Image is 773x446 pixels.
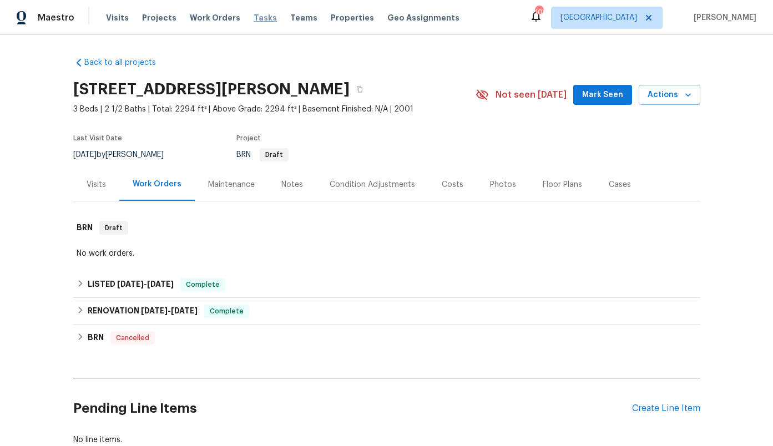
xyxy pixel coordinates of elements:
span: - [117,280,174,288]
span: Maestro [38,12,74,23]
span: Cancelled [112,332,154,343]
h2: Pending Line Items [73,383,632,434]
span: [DATE] [147,280,174,288]
div: BRN Cancelled [73,325,700,351]
span: Geo Assignments [387,12,459,23]
span: [DATE] [73,151,97,159]
h6: BRN [77,221,93,235]
div: Photos [490,179,516,190]
span: 3 Beds | 2 1/2 Baths | Total: 2294 ft² | Above Grade: 2294 ft² | Basement Finished: N/A | 2001 [73,104,476,115]
div: Maintenance [208,179,255,190]
span: [GEOGRAPHIC_DATA] [560,12,637,23]
span: Projects [142,12,176,23]
div: LISTED [DATE]-[DATE]Complete [73,271,700,298]
span: - [141,307,198,315]
div: Cases [609,179,631,190]
button: Copy Address [350,79,370,99]
span: Draft [100,222,127,234]
span: Not seen [DATE] [496,89,567,100]
div: 108 [535,7,543,18]
h6: BRN [88,331,104,344]
span: Visits [106,12,129,23]
span: Complete [181,279,224,290]
span: Teams [290,12,317,23]
div: Costs [442,179,463,190]
span: Draft [261,151,287,158]
span: Mark Seen [582,88,623,102]
span: Tasks [254,14,277,22]
button: Actions [639,85,700,105]
div: BRN Draft [73,210,700,246]
span: Last Visit Date [73,135,122,141]
span: Work Orders [190,12,240,23]
div: Create Line Item [632,403,700,414]
a: Back to all projects [73,57,180,68]
div: No work orders. [77,248,697,259]
div: Work Orders [133,179,181,190]
span: Actions [648,88,691,102]
div: Floor Plans [543,179,582,190]
button: Mark Seen [573,85,632,105]
span: [DATE] [171,307,198,315]
div: by [PERSON_NAME] [73,148,177,161]
span: [DATE] [141,307,168,315]
span: BRN [236,151,289,159]
span: Properties [331,12,374,23]
h2: [STREET_ADDRESS][PERSON_NAME] [73,84,350,95]
span: Project [236,135,261,141]
h6: LISTED [88,278,174,291]
div: No line items. [73,434,700,445]
span: Complete [205,306,248,317]
div: Notes [281,179,303,190]
div: Condition Adjustments [330,179,415,190]
h6: RENOVATION [88,305,198,318]
div: Visits [87,179,106,190]
div: RENOVATION [DATE]-[DATE]Complete [73,298,700,325]
span: [PERSON_NAME] [689,12,756,23]
span: [DATE] [117,280,144,288]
